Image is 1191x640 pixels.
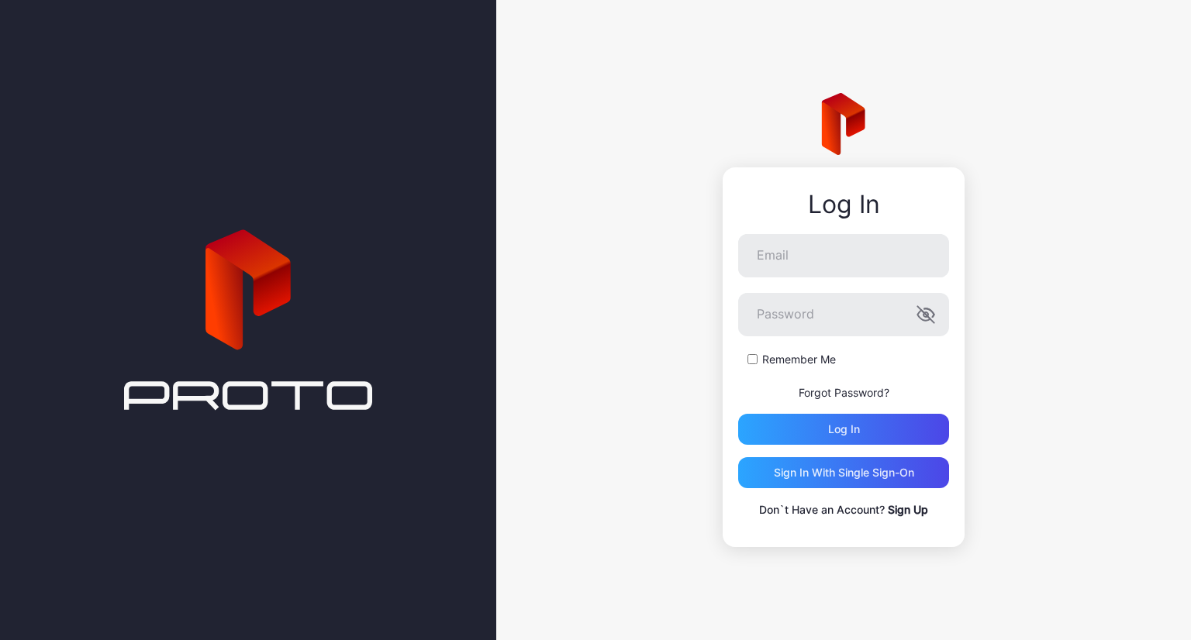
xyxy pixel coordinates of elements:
[738,293,949,336] input: Password
[762,352,836,367] label: Remember Me
[738,501,949,519] p: Don`t Have an Account?
[917,305,935,324] button: Password
[738,234,949,277] input: Email
[738,191,949,218] div: Log In
[738,414,949,445] button: Log in
[774,466,914,479] div: Sign in With Single Sign-On
[799,386,889,399] a: Forgot Password?
[738,457,949,488] button: Sign in With Single Sign-On
[888,503,928,516] a: Sign Up
[828,423,860,435] div: Log in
